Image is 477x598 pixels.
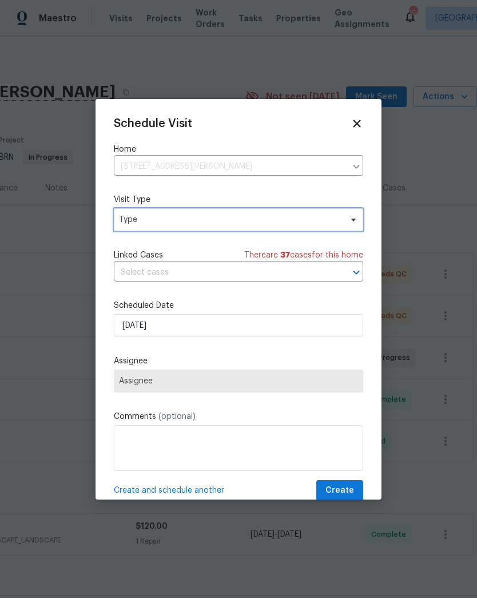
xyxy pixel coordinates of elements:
span: 37 [280,251,290,259]
span: Type [119,214,341,225]
label: Home [114,144,363,155]
button: Open [348,264,364,280]
span: Linked Cases [114,250,163,261]
input: Enter in an address [114,158,346,176]
span: Create and schedule another [114,485,224,496]
label: Assignee [114,355,363,367]
span: Schedule Visit [114,118,192,129]
span: There are case s for this home [244,250,363,261]
input: Select cases [114,264,331,282]
label: Comments [114,411,363,422]
button: Create [316,480,363,501]
span: Create [325,484,354,498]
label: Scheduled Date [114,300,363,311]
span: Assignee [119,377,358,386]
span: Close [351,117,363,130]
input: M/D/YYYY [114,314,363,337]
span: (optional) [158,413,196,421]
label: Visit Type [114,194,363,205]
